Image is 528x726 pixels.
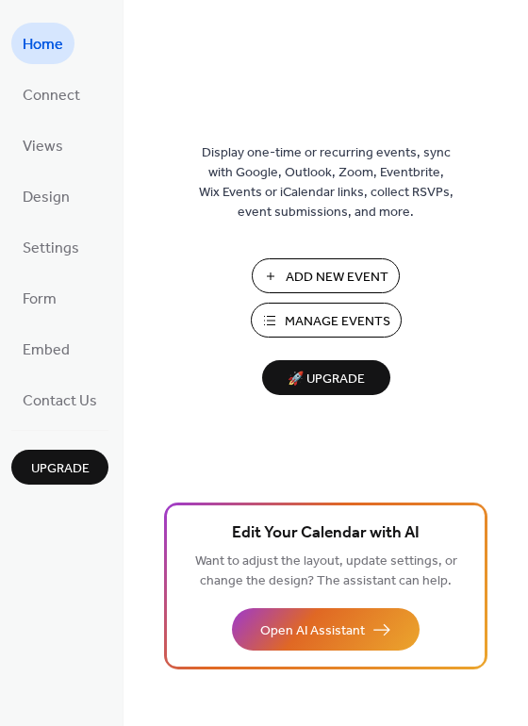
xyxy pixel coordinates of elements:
span: Contact Us [23,387,97,417]
span: Views [23,132,63,162]
a: Connect [11,74,91,115]
span: Display one-time or recurring events, sync with Google, Outlook, Zoom, Eventbrite, Wix Events or ... [199,143,454,223]
span: Edit Your Calendar with AI [232,520,420,547]
span: Upgrade [31,459,90,479]
button: 🚀 Upgrade [262,360,390,395]
span: Open AI Assistant [260,621,365,641]
span: Connect [23,81,80,111]
a: Embed [11,328,81,370]
a: Contact Us [11,379,108,421]
a: Settings [11,226,91,268]
button: Upgrade [11,450,108,485]
a: Form [11,277,68,319]
button: Open AI Assistant [232,608,420,651]
a: Views [11,124,74,166]
span: Settings [23,234,79,264]
span: 🚀 Upgrade [273,367,379,392]
a: Home [11,23,74,64]
button: Add New Event [252,258,400,293]
button: Manage Events [251,303,402,338]
span: Want to adjust the layout, update settings, or change the design? The assistant can help. [195,549,457,594]
span: Design [23,183,70,213]
span: Add New Event [286,268,388,288]
span: Form [23,285,57,315]
span: Manage Events [285,312,390,332]
span: Embed [23,336,70,366]
span: Home [23,30,63,60]
a: Design [11,175,81,217]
